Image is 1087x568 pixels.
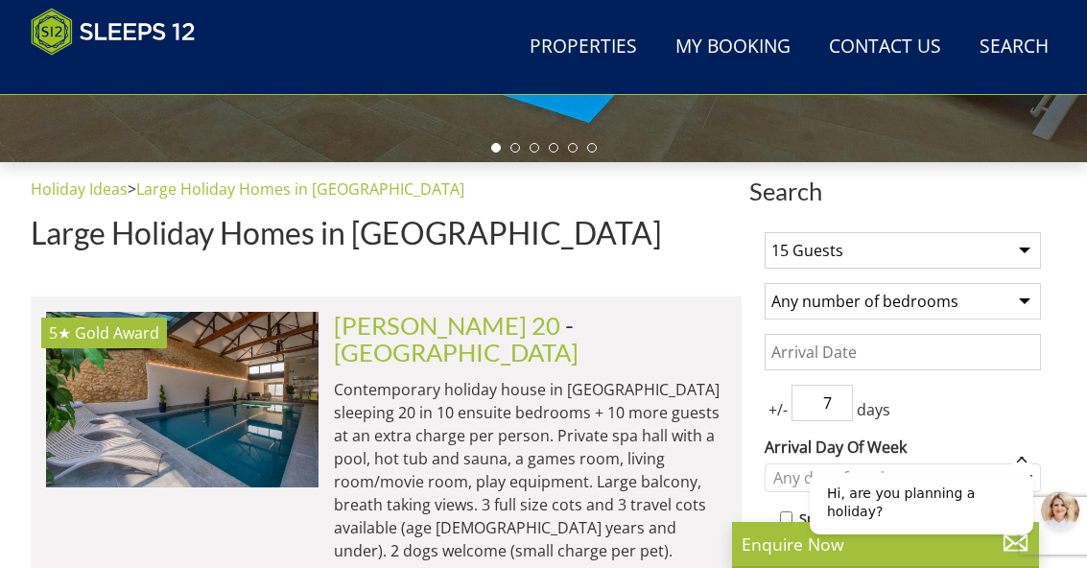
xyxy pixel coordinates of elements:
div: Combobox [765,463,1041,492]
span: Churchill 20 has a 5 star rating under the Quality in Tourism Scheme [49,322,71,343]
span: Search [749,177,1056,204]
span: - [334,311,579,367]
span: Churchill 20 has been awarded a Gold Award by Visit England [75,322,159,343]
img: Sleeps 12 [31,8,196,56]
iframe: LiveChat chat widget [794,457,1087,568]
span: days [853,398,894,421]
label: Arrival Day Of Week [765,436,1041,459]
a: My Booking [668,26,798,69]
span: Hi, are you planning a holiday? [33,29,180,62]
a: Holiday Ideas [31,178,128,200]
p: Enquire Now [742,532,1029,556]
button: Open LiveChat chat widget [247,35,285,73]
img: open-uri20231109-69-pb86i6.original. [46,312,319,487]
input: Arrival Date [765,334,1041,370]
a: 5★ Gold Award [46,312,319,487]
p: Contemporary holiday house in [GEOGRAPHIC_DATA] sleeping 20 in 10 ensuite bedrooms + 10 more gues... [334,378,726,562]
div: Any day of week [768,467,1017,488]
iframe: Customer reviews powered by Trustpilot [21,67,223,83]
a: Properties [522,26,645,69]
a: Search [972,26,1056,69]
span: +/- [765,398,792,421]
a: [GEOGRAPHIC_DATA] [334,338,579,367]
a: Contact Us [821,26,949,69]
h1: Large Holiday Homes in [GEOGRAPHIC_DATA] [31,216,742,249]
a: [PERSON_NAME] 20 [334,311,560,340]
span: > [128,178,136,200]
a: Large Holiday Homes in [GEOGRAPHIC_DATA] [136,178,464,200]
